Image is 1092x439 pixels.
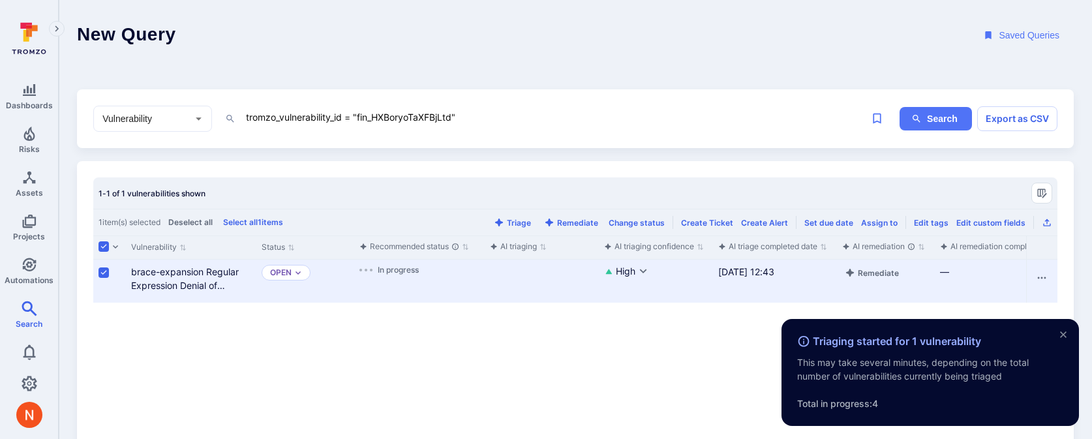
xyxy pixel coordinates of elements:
h1: New Query [77,23,176,48]
div: Cell for aiCtx.triageFinishedAt [713,260,837,303]
textarea: Intelligence Graph search area [245,109,864,125]
div: Neeren Patki [16,402,42,428]
button: Change status [609,218,665,228]
a: brace-expansion Regular Expression Denial of Service vulnerability [131,266,239,305]
div: AI triage completed date [718,240,817,253]
span: Assets [16,188,43,198]
span: Dashboards [6,100,53,110]
button: Sort by function(){return k.createElement(hN.A,{direction:"row",alignItems:"center",gap:4},k.crea... [604,241,704,252]
button: Expand navigation menu [49,21,65,37]
span: Projects [13,232,45,241]
span: Automations [5,275,53,285]
input: Select basic entity [100,112,186,125]
button: Sort by function(){return k.createElement(hN.A,{direction:"row",alignItems:"center",gap:4},k.crea... [490,241,547,252]
button: Triage with AI [491,218,534,228]
div: [DATE] 12:43 [718,265,832,279]
span: Select row [99,267,109,278]
p: This may take several minutes, depending on the total number of vulnerabilities currently being t... [797,356,1063,410]
button: Edit custom fields [956,218,1025,228]
button: High [616,265,648,279]
div: In progress [359,265,479,275]
button: Deselect all [166,217,215,227]
i: Expand navigation menu [52,23,61,35]
button: Saved Queries [971,23,1074,48]
button: close [1053,324,1074,345]
button: Set due date [804,218,853,228]
div: AI remediation completed date [940,240,1061,253]
button: Export as CSV [1042,218,1052,228]
button: Edit tags [914,218,948,228]
button: Open [190,110,207,127]
button: ig-search [900,107,972,131]
div: Recommended status [359,240,459,253]
span: Risks [19,144,40,154]
button: Sort by Vulnerability [131,242,187,252]
span: Save query [865,106,889,130]
div: Cell for aiCtx.triageStatus [354,260,485,303]
button: Sort by function(){return k.createElement(hN.A,{direction:"row",alignItems:"center",gap:4},k.crea... [359,241,469,252]
span: 1-1 of 1 vulnerabilities shown [99,189,205,198]
button: Create Ticket [681,218,733,228]
button: Sort by function(){return k.createElement(hN.A,{direction:"row",alignItems:"center",gap:4},k.crea... [842,241,925,252]
div: — [940,265,1054,279]
button: Expand dropdown [294,269,302,277]
button: Sort by function(){return k.createElement(hN.A,{direction:"row",alignItems:"center",gap:4},k.crea... [718,241,827,252]
button: Sort by Status [262,242,295,252]
div: Cell for aiCtx.confidenceScore [599,260,713,303]
div: Cell for Vulnerability [126,260,256,303]
div: Cell for selection [93,260,126,303]
button: Row actions menu [1031,267,1052,288]
span: High [616,265,635,278]
div: AI triaging confidence [604,240,694,253]
div: AI remediation [842,240,915,253]
img: Loading... [359,269,372,271]
button: Remediate [842,265,902,280]
button: Assign to [861,218,898,228]
button: Create Alert [741,218,788,228]
button: Open [270,267,292,278]
button: Select all1items [220,217,286,227]
span: Select all rows [99,241,109,252]
button: Sort by function(){return k.createElement(hN.A,{direction:"row",alignItems:"center",gap:4},k.crea... [940,241,1071,252]
img: ACg8ocIprwjrgDQnDsNSk9Ghn5p5-B8DpAKWoJ5Gi9syOE4K59tr4Q=s96-c [16,402,42,428]
div: Cell for [1026,260,1057,303]
button: Remediate with AI [541,218,601,228]
div: Cell for aiCtx.remediationFinishedAt [935,260,1059,303]
button: Manage columns [1031,183,1052,204]
span: 1 item(s) selected [99,217,160,228]
div: AI triaging [490,240,537,253]
button: Export as CSV [977,106,1057,131]
div: Cell for aiCtx.remediationStatus [837,260,935,303]
span: Triaging started for 1 vulnerability [797,335,981,348]
span: Total in progress: 4 [797,398,878,409]
span: Search [16,319,42,329]
div: Cell for Status [256,260,354,303]
div: Cell for aiCtx [485,260,599,303]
